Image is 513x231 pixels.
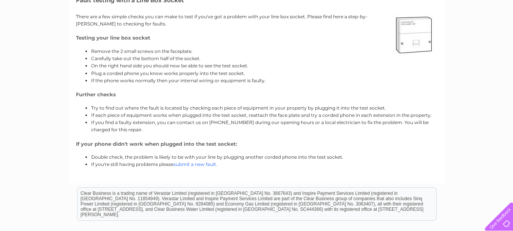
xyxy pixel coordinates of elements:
[398,32,415,38] a: Energy
[420,32,442,38] a: Telecoms
[76,13,437,27] p: There are a few simple checks you can make to test if you've got a problem with your line box soc...
[77,4,436,37] div: Clear Business is a trading name of Verastar Limited (registered in [GEOGRAPHIC_DATA] No. 3667643...
[91,161,437,168] li: If you're still having problems please
[91,48,437,55] li: Remove the 2 small screws on the faceplate.
[18,20,57,43] img: logo.png
[91,70,437,77] li: Plug a corded phone you know works properly into the test socket.
[91,112,437,119] li: If each piece of equipment works when plugged into the test socket, reattach the face plate and t...
[174,161,217,167] a: submit a new fault.
[488,32,506,38] a: Log out
[462,32,481,38] a: Contact
[91,119,437,133] li: If you find a faulty extension, you can contact us on [PHONE_NUMBER] during our opening hours or ...
[370,4,422,13] a: 0333 014 3131
[379,32,394,38] a: Water
[76,141,437,147] h4: If your phone didn't work when plugged into the test socket:
[91,77,437,84] li: If the phone works normally then your internal wiring or equipment is faulty.
[91,104,437,112] li: Try to find out where the fault is located by checking each piece of equipment in your property b...
[76,35,437,41] h4: Testing your line box socket
[91,62,437,69] li: On the right hand side you should now be able to see the test socket.
[76,92,437,97] h4: Further checks
[447,32,458,38] a: Blog
[91,153,437,161] li: Double check, the problem is likely to be with your line by plugging another corded phone into th...
[91,55,437,62] li: Carefully take out the bottom half of the socket.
